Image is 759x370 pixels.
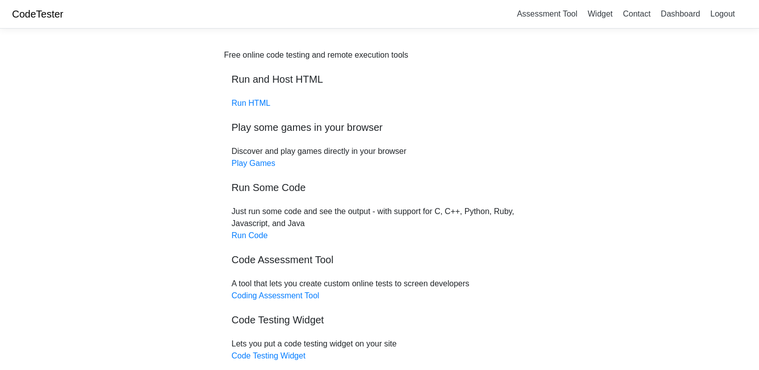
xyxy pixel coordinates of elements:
[232,159,275,167] a: Play Games
[232,254,528,266] h5: Code Assessment Tool
[232,231,268,240] a: Run Code
[12,9,63,20] a: CodeTester
[224,49,535,362] div: Discover and play games directly in your browser Just run some code and see the output - with sup...
[224,49,408,61] div: Free online code testing and remote execution tools
[619,6,655,22] a: Contact
[232,181,528,194] h5: Run Some Code
[583,6,617,22] a: Widget
[232,351,306,360] a: Code Testing Widget
[706,6,739,22] a: Logout
[657,6,704,22] a: Dashboard
[232,314,528,326] h5: Code Testing Widget
[232,73,528,85] h5: Run and Host HTML
[232,121,528,133] h5: Play some games in your browser
[513,6,581,22] a: Assessment Tool
[232,99,270,107] a: Run HTML
[232,291,320,300] a: Coding Assessment Tool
